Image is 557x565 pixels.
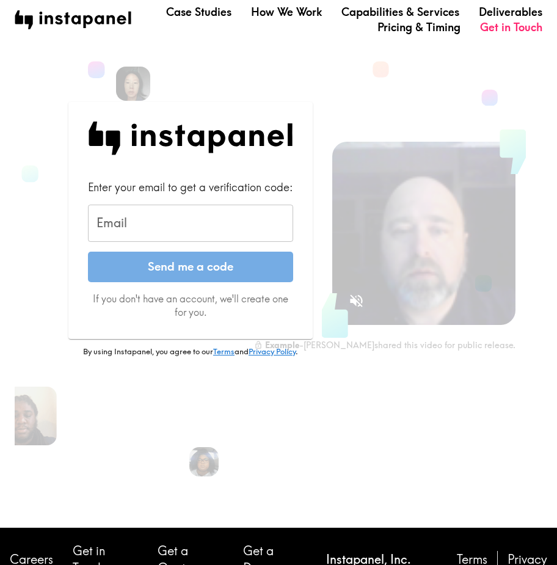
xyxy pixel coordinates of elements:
a: Get in Touch [480,20,542,35]
p: By using Instapanel, you agree to our and . [68,346,313,357]
a: Pricing & Timing [377,20,461,35]
img: Rennie [116,67,150,101]
a: How We Work [251,4,322,20]
p: If you don't have an account, we'll create one for you. [88,292,293,319]
a: Terms [213,346,235,356]
a: Privacy Policy [249,346,296,356]
b: Example [265,340,299,351]
img: instapanel [15,10,131,29]
a: Capabilities & Services [341,4,459,20]
img: Cassandra [189,447,219,476]
button: Send me a code [88,252,293,282]
a: Case Studies [166,4,231,20]
div: Enter your email to get a verification code: [88,180,293,195]
img: Instapanel [88,122,293,155]
a: Deliverables [479,4,542,20]
button: Sound is off [343,288,370,314]
div: - [PERSON_NAME] shared this video for public release. [254,340,515,351]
